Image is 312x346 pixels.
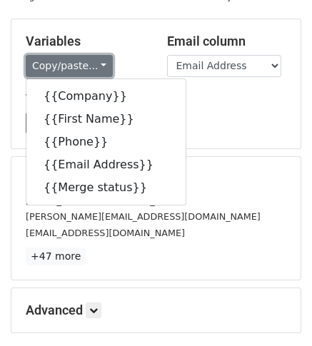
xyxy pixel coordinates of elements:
[241,278,312,346] iframe: Chat Widget
[167,34,287,49] h5: Email column
[26,248,86,265] a: +47 more
[26,55,113,77] a: Copy/paste...
[26,195,185,206] small: [EMAIL_ADDRESS][DOMAIN_NAME]
[26,228,185,238] small: [EMAIL_ADDRESS][DOMAIN_NAME]
[26,211,261,222] small: [PERSON_NAME][EMAIL_ADDRESS][DOMAIN_NAME]
[26,153,186,176] a: {{Email Address}}
[26,131,186,153] a: {{Phone}}
[26,108,186,131] a: {{First Name}}
[26,302,286,318] h5: Advanced
[26,85,186,108] a: {{Company}}
[26,176,186,199] a: {{Merge status}}
[26,34,146,49] h5: Variables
